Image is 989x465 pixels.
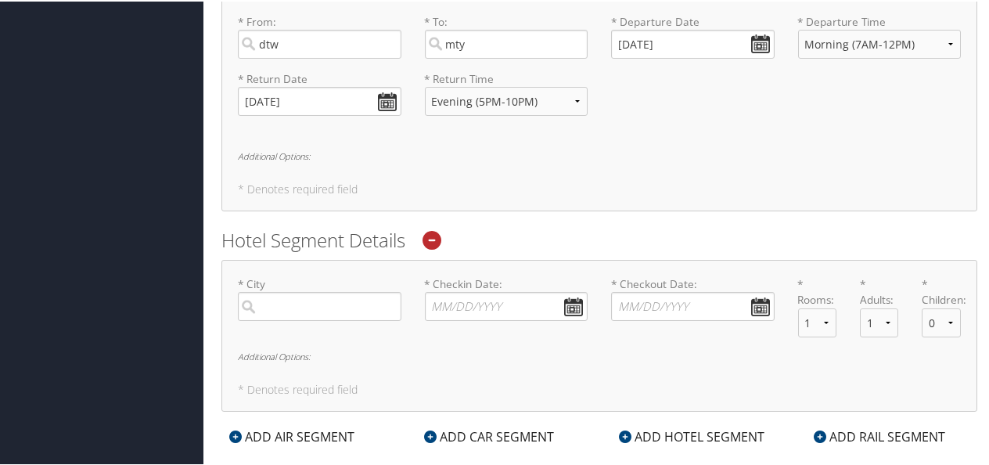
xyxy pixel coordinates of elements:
input: * Checkout Date: [611,290,775,319]
input: MM/DD/YYYY [238,85,401,114]
input: * Checkin Date: [425,290,588,319]
h6: Additional Options: [238,150,961,159]
label: * Checkin Date: [425,275,588,319]
label: * Departure Date [611,13,775,28]
div: ADD HOTEL SEGMENT [611,426,772,445]
label: * To: [425,13,588,57]
label: * Checkout Date: [611,275,775,319]
label: * Rooms: [798,275,836,307]
input: City or Airport Code [425,28,588,57]
label: * From: [238,13,401,57]
h5: * Denotes required field [238,383,961,394]
label: * Return Time [425,70,588,85]
select: * Departure Time [798,28,962,57]
label: * Children: [922,275,960,307]
label: * City [238,275,401,319]
h5: * Denotes required field [238,182,961,193]
h2: Hotel Segment Details [221,225,977,252]
label: * Return Date [238,70,401,85]
input: City or Airport Code [238,28,401,57]
div: ADD CAR SEGMENT [416,426,562,445]
label: * Adults: [860,275,898,307]
h6: Additional Options: [238,351,961,359]
div: ADD RAIL SEGMENT [806,426,953,445]
div: ADD AIR SEGMENT [221,426,362,445]
input: MM/DD/YYYY [611,28,775,57]
label: * Departure Time [798,13,962,70]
